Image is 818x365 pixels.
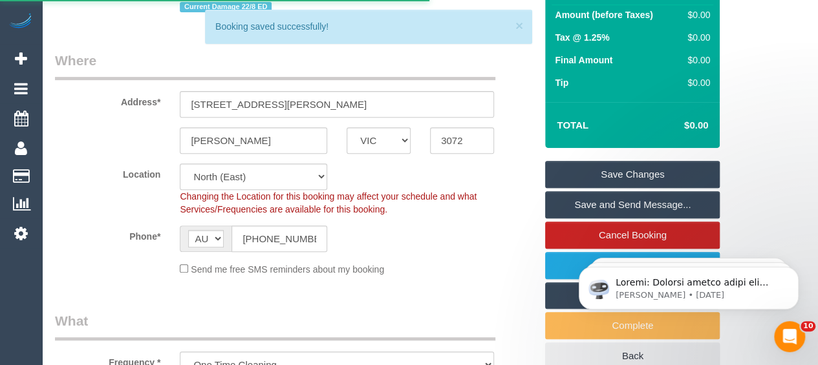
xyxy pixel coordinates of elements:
a: Book This Again [545,282,720,309]
input: Phone* [231,225,327,252]
span: Changing the Location for this booking may affect your schedule and what Services/Frequencies are... [180,191,477,214]
label: Amount (before Taxes) [555,8,652,21]
label: Location [45,163,170,181]
legend: What [55,311,495,340]
span: Current Damage 22/8 ED [180,2,272,12]
a: Save and Send Message... [545,191,720,218]
a: View Changes [545,252,720,279]
a: Cancel Booking [545,222,720,249]
img: Automaid Logo [8,13,34,31]
span: Send me free SMS reminders about my booking [191,264,384,275]
button: × [515,19,523,32]
label: Address* [45,91,170,109]
a: Save Changes [545,161,720,188]
iframe: Intercom live chat [774,321,805,352]
label: Tax @ 1.25% [555,31,609,44]
label: Phone* [45,225,170,243]
div: $0.00 [670,76,710,89]
div: $0.00 [670,8,710,21]
label: Final Amount [555,54,612,67]
iframe: Intercom notifications message [559,240,818,330]
label: Tip [555,76,568,89]
h4: $0.00 [645,120,708,131]
div: $0.00 [670,31,710,44]
div: Booking saved successfully! [215,20,522,33]
span: 10 [801,321,815,331]
legend: Where [55,51,495,80]
input: Post Code* [430,127,494,154]
strong: Total [557,120,588,130]
div: $0.00 [670,54,710,67]
input: Suburb* [180,127,327,154]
